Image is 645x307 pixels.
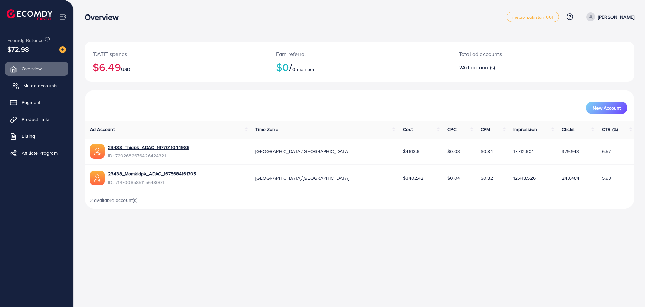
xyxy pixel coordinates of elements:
span: 2 available account(s) [90,197,138,204]
span: $72.98 [7,44,29,54]
span: New Account [593,105,621,110]
span: Product Links [22,116,51,123]
a: metap_pakistan_001 [507,12,559,22]
span: 6.57 [602,148,611,155]
span: Time Zone [255,126,278,133]
span: 17,712,601 [513,148,534,155]
p: Earn referral [276,50,443,58]
span: metap_pakistan_001 [512,15,553,19]
a: 23438_Thiapk_ADAC_1677011044986 [108,144,189,151]
a: My ad accounts [5,79,68,92]
button: New Account [586,102,627,114]
span: Ecomdy Balance [7,37,44,44]
span: Affiliate Program [22,150,58,156]
a: Billing [5,129,68,143]
span: Ad account(s) [462,64,495,71]
span: Clicks [562,126,575,133]
span: Billing [22,133,35,140]
span: 379,943 [562,148,579,155]
img: logo [7,9,52,20]
span: CTR (%) [602,126,618,133]
span: 243,484 [562,175,579,181]
span: ID: 7197008585115648001 [108,179,196,186]
span: CPM [481,126,490,133]
a: 23438_Momkidpk_ADAC_1675684161705 [108,170,196,177]
h2: $6.49 [93,61,260,73]
p: [PERSON_NAME] [598,13,634,21]
span: $0.84 [481,148,493,155]
span: USD [121,66,130,73]
a: Product Links [5,113,68,126]
img: ic-ads-acc.e4c84228.svg [90,144,105,159]
img: ic-ads-acc.e4c84228.svg [90,171,105,185]
h3: Overview [85,12,124,22]
span: $4613.6 [403,148,419,155]
span: Payment [22,99,40,106]
span: Impression [513,126,537,133]
span: Overview [22,65,42,72]
span: Cost [403,126,413,133]
span: My ad accounts [23,82,58,89]
iframe: Chat [616,277,640,302]
span: ID: 7202682676426424321 [108,152,189,159]
span: $0.82 [481,175,493,181]
span: 12,418,526 [513,175,536,181]
span: 0 member [292,66,314,73]
img: image [59,46,66,53]
span: $0.03 [447,148,460,155]
span: / [289,59,292,75]
span: 5.93 [602,175,611,181]
span: $0.04 [447,175,460,181]
span: Ad Account [90,126,115,133]
span: $3402.42 [403,175,423,181]
a: Overview [5,62,68,75]
h2: $0 [276,61,443,73]
a: Affiliate Program [5,146,68,160]
span: CPC [447,126,456,133]
p: [DATE] spends [93,50,260,58]
span: [GEOGRAPHIC_DATA]/[GEOGRAPHIC_DATA] [255,175,349,181]
a: [PERSON_NAME] [584,12,634,21]
h2: 2 [459,64,580,71]
span: [GEOGRAPHIC_DATA]/[GEOGRAPHIC_DATA] [255,148,349,155]
img: menu [59,13,67,21]
p: Total ad accounts [459,50,580,58]
a: Payment [5,96,68,109]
